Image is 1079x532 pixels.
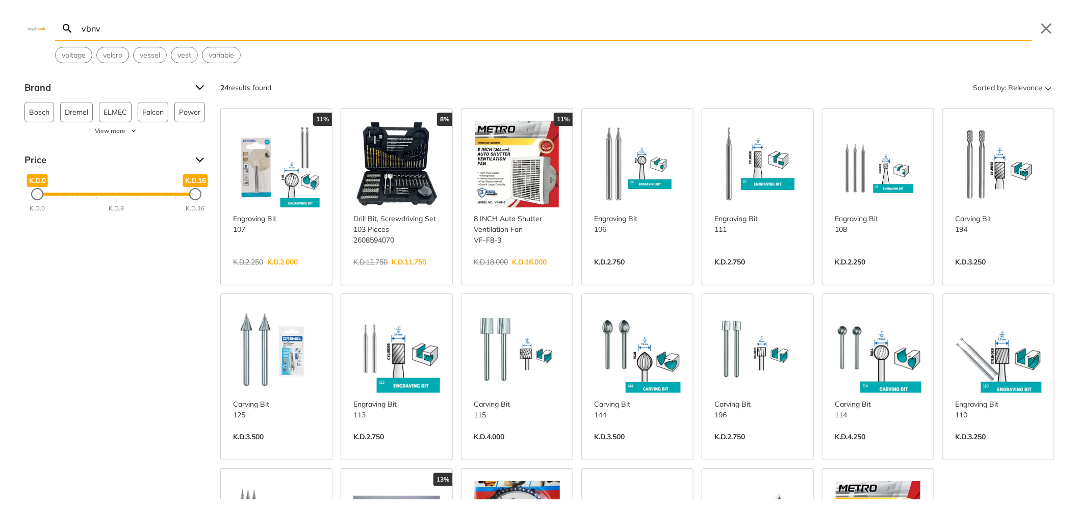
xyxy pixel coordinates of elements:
[134,47,166,63] button: Select suggestion: vessel
[313,113,332,126] div: 11%
[104,102,127,122] span: ELMEC
[97,47,129,63] button: Select suggestion: velcro
[186,204,205,214] div: K.D.16
[80,16,1032,40] input: Search…
[65,102,88,122] span: Dremel
[179,102,200,122] span: Power
[171,47,197,63] button: Select suggestion: vest
[99,102,132,122] button: ELMEC
[30,204,45,214] div: K.D.0
[24,102,54,122] button: Bosch
[31,188,43,200] div: Minimum Price
[220,79,271,96] div: results found
[62,50,86,61] span: voltage
[95,126,125,136] span: View more
[202,47,241,63] div: Suggestion: variable
[29,102,49,122] span: Bosch
[971,79,1055,96] button: Sorted by:Relevance Sort
[142,102,164,122] span: Falcon
[103,50,122,61] span: velcro
[433,473,452,486] div: 13%
[1042,82,1055,94] svg: Sort
[109,204,124,214] div: K.D.8
[174,102,205,122] button: Power
[96,47,129,63] div: Suggestion: velcro
[1008,79,1042,96] span: Relevance
[24,126,208,136] button: View more
[202,47,240,63] button: Select suggestion: variable
[24,26,49,31] img: Close
[209,50,234,61] span: variable
[61,22,73,35] svg: Search
[177,50,191,61] span: vest
[171,47,198,63] div: Suggestion: vest
[60,102,93,122] button: Dremel
[133,47,167,63] div: Suggestion: vessel
[56,47,92,63] button: Select suggestion: voltage
[554,113,573,126] div: 11%
[1038,20,1055,37] button: Close
[24,152,188,168] span: Price
[138,102,168,122] button: Falcon
[189,188,201,200] div: Maximum Price
[437,113,452,126] div: 8%
[55,47,92,63] div: Suggestion: voltage
[24,79,188,96] span: Brand
[140,50,160,61] span: vessel
[220,83,228,92] strong: 24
